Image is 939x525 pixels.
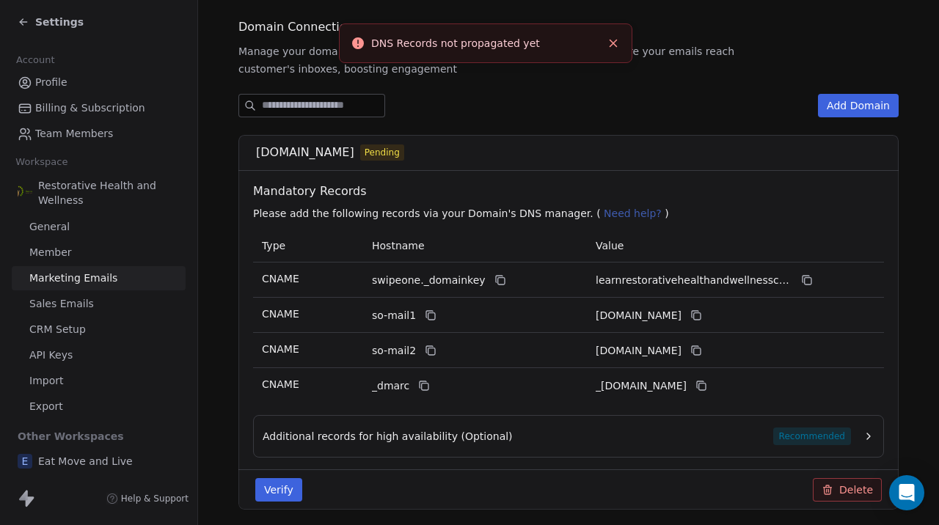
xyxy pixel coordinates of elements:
span: Profile [35,75,67,90]
span: Import [29,373,63,389]
span: Export [29,399,63,414]
a: Profile [12,70,186,95]
span: Help & Support [121,493,189,504]
span: Team Members [35,126,113,142]
p: Type [262,238,354,254]
span: Pending [365,146,400,159]
span: swipeone._domainkey [372,273,486,288]
span: Need help? [604,208,662,219]
span: CNAME [262,273,299,284]
span: Recommended [773,427,851,445]
button: Verify [255,478,302,502]
span: Marketing Emails [29,271,117,286]
a: Sales Emails [12,292,186,316]
span: Billing & Subscription [35,100,145,116]
span: Domain Connection [238,18,354,36]
a: Billing & Subscription [12,96,186,120]
span: Account [10,49,61,71]
p: Please add the following records via your Domain's DNS manager. ( ) [253,206,890,221]
span: Additional records for high availability (Optional) [263,429,513,444]
a: Marketing Emails [12,266,186,290]
span: _dmarc [372,378,409,394]
span: learnrestorativehealthandwellnesscom1.swipeone.email [596,308,682,323]
a: Member [12,241,186,265]
span: Hostname [372,240,425,252]
span: Mandatory Records [253,183,890,200]
span: learnrestorativehealthandwellnesscom._domainkey.swipeone.email [596,273,792,288]
div: DNS Records not propagated yet [371,36,601,51]
a: API Keys [12,343,186,367]
span: CNAME [262,378,299,390]
a: General [12,215,186,239]
span: Value [596,240,624,252]
a: Export [12,394,186,419]
span: CNAME [262,343,299,355]
span: Workspace [10,151,74,173]
span: so-mail1 [372,308,416,323]
button: Add Domain [818,94,899,117]
span: customer's inboxes, boosting engagement [238,62,457,76]
span: API Keys [29,348,73,363]
img: RHW_logo.png [18,186,32,200]
a: Import [12,369,186,393]
span: E [18,454,32,469]
a: Settings [18,15,84,29]
span: Restorative Health and Wellness [38,178,180,208]
span: so-mail2 [372,343,416,359]
button: Additional records for high availability (Optional)Recommended [263,427,874,445]
button: Close toast [604,34,623,53]
div: Open Intercom Messenger [889,475,924,510]
span: Eat Move and Live [38,454,133,469]
span: Manage your domain in [238,44,360,59]
a: Help & Support [106,493,189,504]
a: CRM Setup [12,317,186,342]
span: workspace to ensure your emails reach [532,44,734,59]
span: learnrestorativehealthandwellnesscom2.swipeone.email [596,343,682,359]
span: _dmarc.swipeone.email [596,378,687,394]
button: Delete [813,478,882,502]
span: Sales Emails [29,296,94,312]
span: Member [29,245,72,260]
span: CNAME [262,308,299,320]
span: [DOMAIN_NAME] [256,144,354,161]
span: Settings [35,15,84,29]
span: Other Workspaces [12,425,130,448]
span: CRM Setup [29,322,86,337]
a: Team Members [12,122,186,146]
span: General [29,219,70,235]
